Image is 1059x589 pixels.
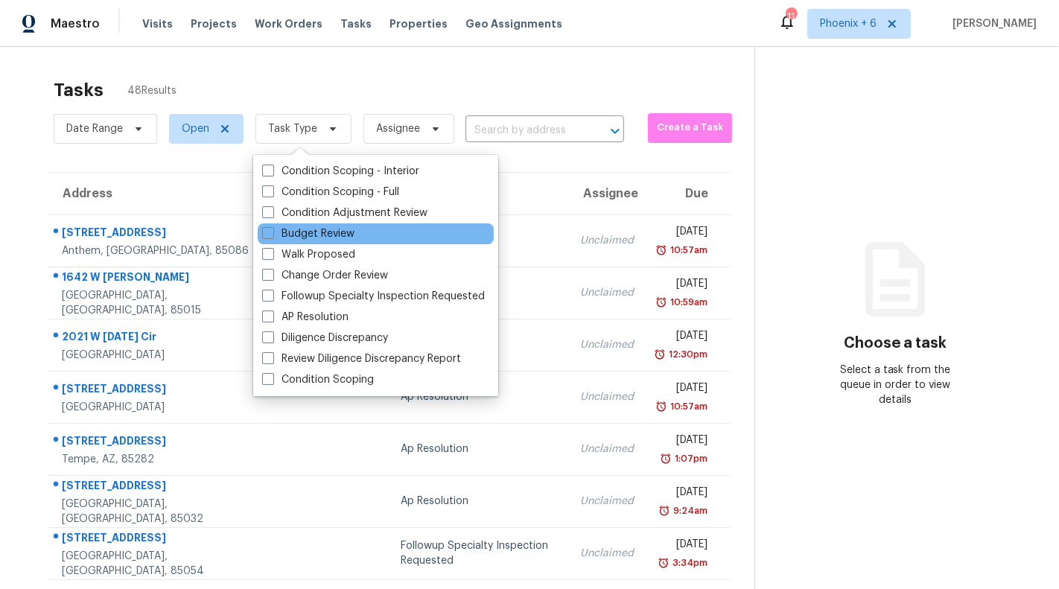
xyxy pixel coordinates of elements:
[580,285,634,300] div: Unclaimed
[658,224,707,243] div: [DATE]
[658,537,707,555] div: [DATE]
[655,399,667,414] img: Overdue Alarm Icon
[667,243,707,258] div: 10:57am
[401,442,556,456] div: Ap Resolution
[340,19,372,29] span: Tasks
[262,331,388,346] label: Diligence Discrepancy
[658,381,707,399] div: [DATE]
[51,16,100,31] span: Maestro
[658,555,670,570] img: Overdue Alarm Icon
[401,538,556,568] div: Followup Specialty Inspection Requested
[262,164,419,179] label: Condition Scoping - Interior
[568,173,646,214] th: Assignee
[255,16,322,31] span: Work Orders
[262,247,355,262] label: Walk Proposed
[62,530,267,549] div: [STREET_ADDRESS]
[947,16,1037,31] span: [PERSON_NAME]
[670,555,707,570] div: 3:34pm
[658,503,670,518] img: Overdue Alarm Icon
[62,288,267,318] div: [GEOGRAPHIC_DATA], [GEOGRAPHIC_DATA], 85015
[786,9,796,24] div: 11
[389,16,448,31] span: Properties
[667,399,707,414] div: 10:57am
[658,276,707,295] div: [DATE]
[658,485,707,503] div: [DATE]
[580,442,634,456] div: Unclaimed
[182,121,209,136] span: Open
[658,328,707,347] div: [DATE]
[66,121,123,136] span: Date Range
[62,348,267,363] div: [GEOGRAPHIC_DATA]
[62,225,267,243] div: [STREET_ADDRESS]
[62,433,267,452] div: [STREET_ADDRESS]
[465,119,582,142] input: Search by address
[262,268,388,283] label: Change Order Review
[62,243,267,258] div: Anthem, [GEOGRAPHIC_DATA], 85086
[401,389,556,404] div: Ap Resolution
[262,226,354,241] label: Budget Review
[844,336,947,351] h3: Choose a task
[580,337,634,352] div: Unclaimed
[660,451,672,466] img: Overdue Alarm Icon
[580,546,634,561] div: Unclaimed
[670,503,707,518] div: 9:24am
[62,329,267,348] div: 2021 W [DATE] Cir
[62,452,267,467] div: Tempe, AZ, 85282
[655,243,667,258] img: Overdue Alarm Icon
[268,121,317,136] span: Task Type
[262,185,399,200] label: Condition Scoping - Full
[580,233,634,248] div: Unclaimed
[654,347,666,362] img: Overdue Alarm Icon
[672,451,707,466] div: 1:07pm
[655,295,667,310] img: Overdue Alarm Icon
[262,310,349,325] label: AP Resolution
[62,549,267,579] div: [GEOGRAPHIC_DATA], [GEOGRAPHIC_DATA], 85054
[262,372,374,387] label: Condition Scoping
[655,119,725,136] span: Create a Task
[48,173,279,214] th: Address
[262,289,485,304] label: Followup Specialty Inspection Requested
[262,206,427,220] label: Condition Adjustment Review
[62,497,267,526] div: [GEOGRAPHIC_DATA], [GEOGRAPHIC_DATA], 85032
[62,478,267,497] div: [STREET_ADDRESS]
[54,83,104,98] h2: Tasks
[376,121,420,136] span: Assignee
[580,389,634,404] div: Unclaimed
[62,270,267,288] div: 1642 W [PERSON_NAME]
[666,347,707,362] div: 12:30pm
[825,363,965,407] div: Select a task from the queue in order to view details
[62,400,267,415] div: [GEOGRAPHIC_DATA]
[658,433,707,451] div: [DATE]
[465,16,562,31] span: Geo Assignments
[401,494,556,509] div: Ap Resolution
[580,494,634,509] div: Unclaimed
[605,121,626,141] button: Open
[646,173,731,214] th: Due
[127,83,176,98] span: 48 Results
[820,16,877,31] span: Phoenix + 6
[262,351,461,366] label: Review Diligence Discrepancy Report
[62,381,267,400] div: [STREET_ADDRESS]
[648,113,733,143] button: Create a Task
[142,16,173,31] span: Visits
[191,16,237,31] span: Projects
[667,295,707,310] div: 10:59am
